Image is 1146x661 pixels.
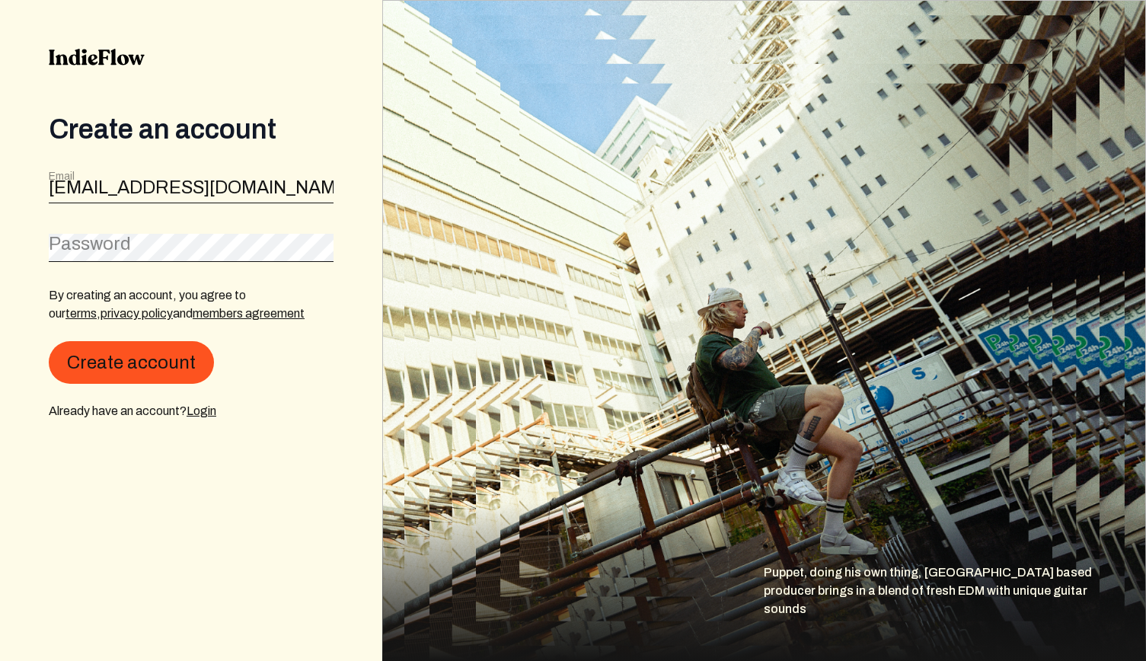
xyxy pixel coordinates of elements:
label: Password [49,232,131,256]
a: privacy policy [101,307,173,320]
label: Email [49,169,75,184]
div: Already have an account? [49,402,334,420]
a: members agreement [193,307,305,320]
div: Create an account [49,114,334,145]
a: terms [65,307,97,320]
div: Puppet, doing his own thing, [GEOGRAPHIC_DATA] based producer brings in a blend of fresh EDM with... [764,564,1146,661]
button: Create account [49,341,214,384]
img: indieflow-logo-black.svg [49,49,145,65]
a: Login [187,404,216,417]
p: By creating an account, you agree to our , and [49,286,334,323]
